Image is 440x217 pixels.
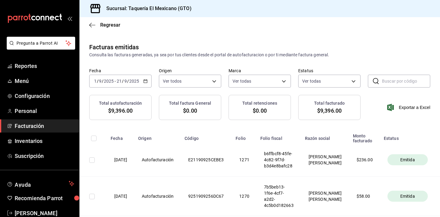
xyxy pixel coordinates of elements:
[100,22,120,28] span: Regresar
[89,43,139,52] div: Facturas emitidas
[89,22,120,28] button: Regresar
[232,143,257,177] th: 1271
[94,79,97,84] input: --
[102,79,104,84] span: /
[169,100,211,107] h3: Total factura General
[349,130,380,143] th: Monto facturado
[127,79,129,84] span: /
[15,107,74,115] span: Personal
[7,37,75,50] button: Pregunta a Parrot AI
[16,40,66,47] span: Pregunta a Parrot AI
[89,52,430,58] div: Consulta las facturas generadas, ya sea por tus clientes desde el portal de autofacturacion o por...
[134,177,181,216] th: Autofacturación
[107,177,134,216] th: [DATE]
[89,69,152,73] label: Fecha
[124,79,127,84] input: --
[107,130,134,143] th: Fecha
[232,130,257,143] th: Folio
[302,78,321,84] span: Ver todas
[4,44,75,51] a: Pregunta a Parrot AI
[67,16,72,21] button: open_drawer_menu
[115,79,116,84] span: -
[159,69,221,73] label: Origen
[232,177,257,216] th: 1270
[314,100,345,107] h3: Total facturado
[15,180,66,187] span: Ayuda
[15,77,74,85] span: Menú
[97,79,99,84] span: /
[398,193,417,199] span: Emitida
[380,130,435,143] th: Estatus
[298,69,361,73] label: Estatus
[122,79,124,84] span: /
[388,104,430,111] button: Exportar a Excel
[15,62,74,70] span: Reportes
[183,107,197,115] span: $0.00
[382,75,430,87] input: Buscar por código
[15,194,74,202] span: Recomienda Parrot
[349,177,380,216] th: $ 58.00
[317,107,342,115] span: $9,396.00
[163,78,182,84] span: Ver todos
[101,5,192,12] h3: Sucursal: Taquería El Mexicano (GTO)
[134,143,181,177] th: Autofacturación
[116,79,122,84] input: --
[181,177,232,216] th: 9251909256DC67
[15,122,74,130] span: Facturación
[301,143,349,177] th: [PERSON_NAME] [PERSON_NAME]
[99,100,142,107] h3: Total autofacturación
[15,152,74,160] span: Suscripción
[301,130,349,143] th: Razón social
[15,137,74,145] span: Inventarios
[229,69,291,73] label: Marca
[349,143,380,177] th: $ 236.00
[253,107,267,115] span: $0.00
[398,157,417,163] span: Emitida
[257,130,301,143] th: Folio fiscal
[15,92,74,100] span: Configuración
[99,79,102,84] input: --
[107,143,134,177] th: [DATE]
[257,143,301,177] th: b6ffbcf8-45fe-4c82-9f7d-b3d4e8bafc28
[129,79,139,84] input: ----
[104,79,114,84] input: ----
[257,177,301,216] th: 7b5beb13-1f6e-4cf7-a2d2-4c5b0d182663
[242,100,277,107] h3: Total retenciones
[108,107,133,115] span: $9,396.00
[181,130,232,143] th: Código
[181,143,232,177] th: E21190925CEBE3
[134,130,181,143] th: Origen
[301,177,349,216] th: [PERSON_NAME] [PERSON_NAME]
[233,78,251,84] span: Ver todas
